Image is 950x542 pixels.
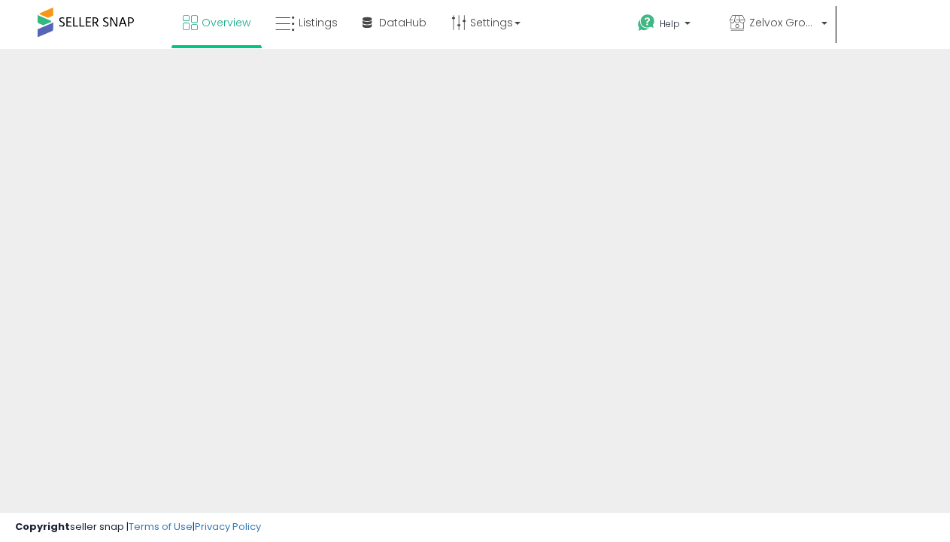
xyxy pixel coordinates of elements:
span: Overview [202,15,250,30]
span: DataHub [379,15,426,30]
a: Help [626,2,716,49]
div: seller snap | | [15,520,261,534]
span: Listings [299,15,338,30]
span: Help [660,17,680,30]
span: Zelvox Group LLC [749,15,817,30]
i: Get Help [637,14,656,32]
strong: Copyright [15,519,70,534]
a: Privacy Policy [195,519,261,534]
a: Terms of Use [129,519,193,534]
